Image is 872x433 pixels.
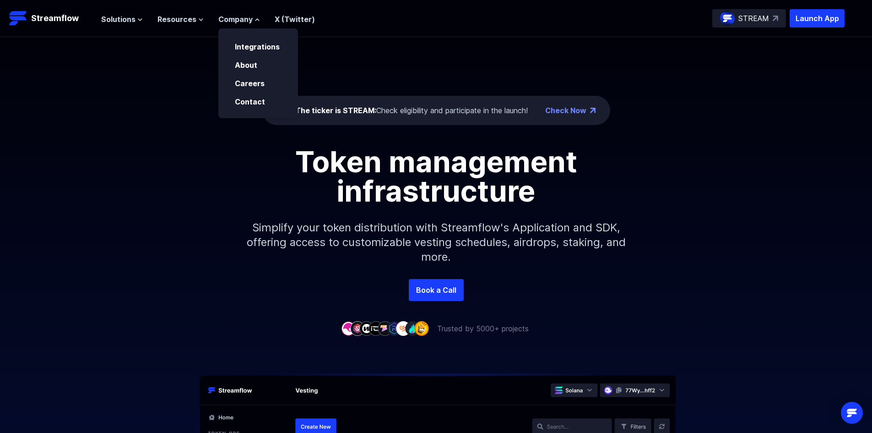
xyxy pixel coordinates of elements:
img: top-right-arrow.png [590,108,596,113]
img: company-9 [414,321,429,335]
h1: Token management infrastructure [230,147,642,206]
a: Contact [235,97,265,106]
button: Launch App [790,9,845,27]
img: company-1 [341,321,356,335]
a: Careers [235,79,265,88]
p: Streamflow [31,12,79,25]
button: Company [218,14,260,25]
span: Solutions [101,14,135,25]
img: company-2 [350,321,365,335]
a: X (Twitter) [275,15,315,24]
span: The ticker is STREAM: [295,106,376,115]
img: streamflow-logo-circle.png [720,11,735,26]
a: Integrations [235,42,280,51]
span: Resources [157,14,196,25]
img: top-right-arrow.svg [773,16,778,21]
p: Trusted by 5000+ projects [437,323,529,334]
button: Resources [157,14,204,25]
a: Streamflow [9,9,92,27]
img: company-5 [378,321,392,335]
img: Streamflow Logo [9,9,27,27]
a: STREAM [712,9,786,27]
div: Check eligibility and participate in the launch! [295,105,528,116]
button: Solutions [101,14,143,25]
a: About [235,60,257,70]
p: STREAM [738,13,769,24]
img: company-7 [396,321,411,335]
img: company-3 [359,321,374,335]
img: company-4 [368,321,383,335]
div: Open Intercom Messenger [841,402,863,424]
a: Check Now [545,105,586,116]
img: company-6 [387,321,401,335]
p: Simplify your token distribution with Streamflow's Application and SDK, offering access to custom... [239,206,633,279]
span: Company [218,14,253,25]
a: Book a Call [409,279,464,301]
img: company-8 [405,321,420,335]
